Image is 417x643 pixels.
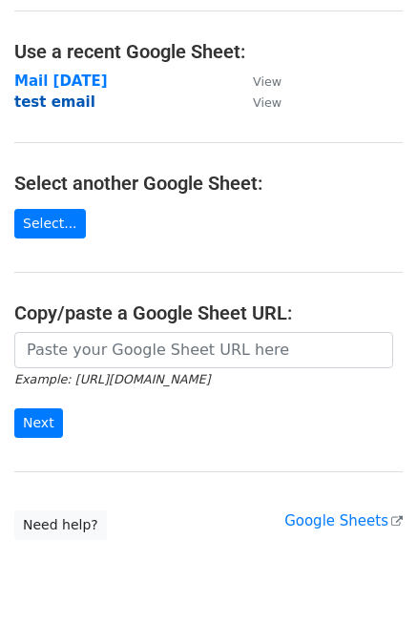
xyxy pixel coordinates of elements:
[234,93,281,111] a: View
[14,372,210,386] small: Example: [URL][DOMAIN_NAME]
[284,512,403,529] a: Google Sheets
[14,93,95,111] a: test email
[253,74,281,89] small: View
[14,172,403,195] h4: Select another Google Sheet:
[14,73,108,90] a: Mail [DATE]
[14,408,63,438] input: Next
[322,551,417,643] iframe: Chat Widget
[14,332,393,368] input: Paste your Google Sheet URL here
[14,209,86,239] a: Select...
[14,301,403,324] h4: Copy/paste a Google Sheet URL:
[14,510,107,540] a: Need help?
[253,95,281,110] small: View
[234,73,281,90] a: View
[14,40,403,63] h4: Use a recent Google Sheet:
